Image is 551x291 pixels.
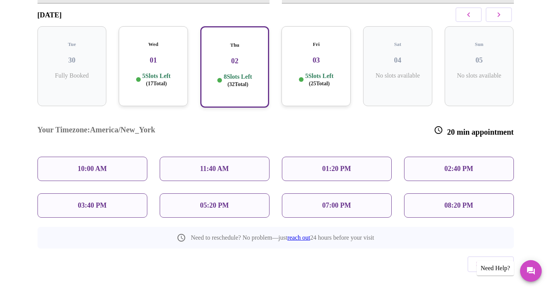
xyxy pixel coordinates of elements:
span: ( 25 Total) [309,81,330,86]
h3: 20 min appointment [434,125,513,137]
p: 07:00 PM [322,201,351,210]
h5: Fri [288,41,345,47]
p: 05:20 PM [200,201,229,210]
span: ( 17 Total) [146,81,167,86]
h3: 05 [451,56,508,64]
p: 08:20 PM [444,201,473,210]
span: Previous [476,259,505,269]
h3: 01 [125,56,182,64]
h3: 02 [207,57,263,65]
button: Previous [467,256,513,272]
h3: 30 [44,56,101,64]
p: No slots available [451,72,508,79]
h5: Wed [125,41,182,47]
p: Fully Booked [44,72,101,79]
h5: Sat [369,41,426,47]
h5: Sun [451,41,508,47]
p: 01:20 PM [322,165,351,173]
h3: 04 [369,56,426,64]
button: Messages [520,260,542,282]
a: reach out [287,234,310,241]
p: 02:40 PM [444,165,473,173]
h3: 03 [288,56,345,64]
span: ( 32 Total) [227,81,248,87]
p: 10:00 AM [78,165,107,173]
p: Need to reschedule? No problem—just 24 hours before your visit [191,234,374,241]
div: Need Help? [477,261,514,276]
h5: Thu [207,42,263,48]
p: No slots available [369,72,426,79]
h5: Tue [44,41,101,47]
p: 11:40 AM [200,165,229,173]
h3: [DATE] [38,11,62,19]
p: 5 Slots Left [142,72,171,87]
p: 03:40 PM [78,201,106,210]
p: 5 Slots Left [305,72,333,87]
p: 8 Slots Left [223,73,252,88]
h3: Your Timezone: America/New_York [38,125,155,137]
